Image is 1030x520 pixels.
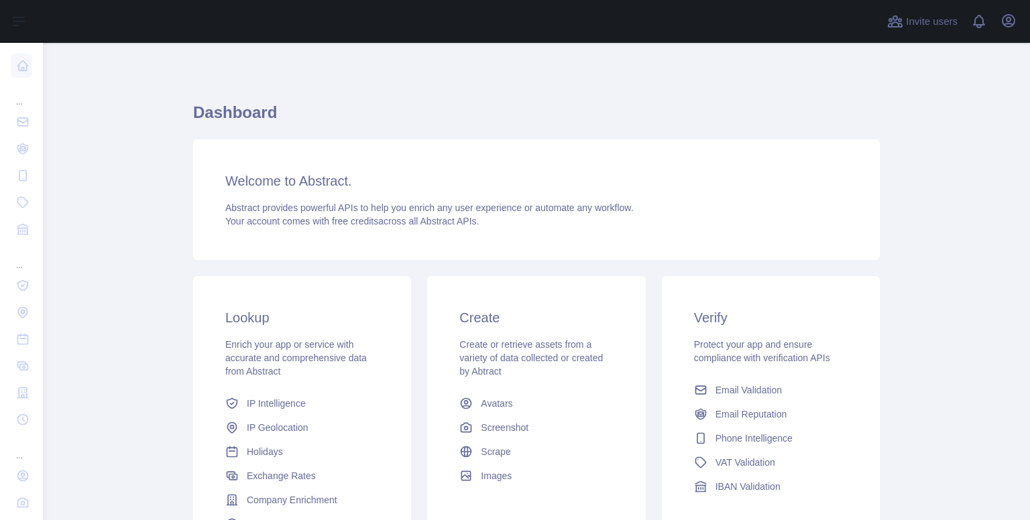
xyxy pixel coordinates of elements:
span: Avatars [481,397,512,410]
div: ... [11,244,32,271]
a: Email Validation [689,378,853,402]
a: Images [454,464,618,488]
h3: Welcome to Abstract. [225,172,848,190]
a: IP Geolocation [220,415,384,440]
span: Holidays [247,445,283,458]
span: Phone Intelligence [716,432,793,445]
span: Abstract provides powerful APIs to help you enrich any user experience or automate any workflow. [225,202,634,213]
div: ... [11,434,32,461]
a: Company Enrichment [220,488,384,512]
span: Company Enrichment [247,493,337,507]
span: free credits [332,216,378,226]
a: IP Intelligence [220,391,384,415]
span: Enrich your app or service with accurate and comprehensive data from Abstract [225,339,367,377]
span: Exchange Rates [247,469,316,482]
a: Holidays [220,440,384,464]
span: IP Geolocation [247,421,308,434]
span: Scrape [481,445,510,458]
div: ... [11,80,32,107]
span: Screenshot [481,421,528,434]
h3: Lookup [225,308,379,327]
h3: Create [459,308,613,327]
span: Email Reputation [716,407,787,421]
span: IBAN Validation [716,480,781,493]
h3: Verify [694,308,848,327]
span: VAT Validation [716,456,775,469]
a: Email Reputation [689,402,853,426]
span: Images [481,469,512,482]
span: Protect your app and ensure compliance with verification APIs [694,339,830,363]
a: IBAN Validation [689,474,853,499]
span: IP Intelligence [247,397,306,410]
span: Invite users [906,14,958,29]
a: Scrape [454,440,618,464]
a: Avatars [454,391,618,415]
a: Phone Intelligence [689,426,853,450]
span: Email Validation [716,383,782,397]
a: Exchange Rates [220,464,384,488]
a: VAT Validation [689,450,853,474]
a: Screenshot [454,415,618,440]
h1: Dashboard [193,102,880,134]
span: Your account comes with across all Abstract APIs. [225,216,479,226]
span: Create or retrieve assets from a variety of data collected or created by Abtract [459,339,603,377]
button: Invite users [884,11,960,32]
